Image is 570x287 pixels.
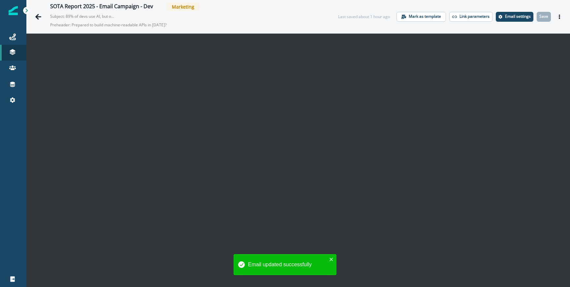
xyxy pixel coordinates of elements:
[554,12,565,22] button: Actions
[329,257,334,262] button: close
[50,3,153,11] div: SOTA Report 2025 - Email Campaign - Dev
[396,12,446,22] button: Mark as template
[338,14,390,20] div: Last saved about 1 hour ago
[167,3,200,11] span: Marketing
[537,12,551,22] button: Save
[539,14,548,19] p: Save
[9,6,18,15] img: Inflection
[50,19,215,31] p: Preheader: Prepared to build machine-readable APIs in [DATE]?
[505,14,531,19] p: Email settings
[459,14,490,19] p: Link parameters
[248,261,327,269] div: Email updated successfully
[449,12,492,22] button: Link parameters
[50,11,116,19] p: Subject: 89% of devs use AI, but only 24% build APIs for machines
[496,12,533,22] button: Settings
[409,14,441,19] p: Mark as template
[32,10,45,23] button: Go back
